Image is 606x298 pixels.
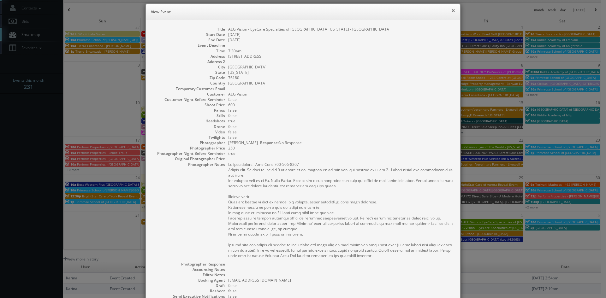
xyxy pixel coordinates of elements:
[228,54,454,59] dd: [STREET_ADDRESS]
[228,37,454,43] dd: [DATE]
[152,113,225,118] dt: Stills
[152,288,225,294] dt: Reshoot
[228,118,454,124] dd: true
[152,267,225,272] dt: Accounting Notes
[451,8,455,13] button: ×
[228,278,454,283] dd: [EMAIL_ADDRESS][DOMAIN_NAME]
[228,145,454,151] dd: 250
[152,261,225,267] dt: Photographer Response
[152,118,225,124] dt: Headshots
[152,124,225,129] dt: Drone
[152,43,225,48] dt: Event Deadline
[152,80,225,86] dt: Country
[152,135,225,140] dt: Twilights
[152,108,225,113] dt: Panos
[152,64,225,70] dt: City
[152,156,225,161] dt: Original Photographer Price
[228,283,454,288] dd: false
[228,26,454,32] dd: AEG Vision - EyeCare Specialties of [GEOGRAPHIC_DATA][US_STATE] - [GEOGRAPHIC_DATA]
[152,97,225,102] dt: Customer Night Before Reminder
[228,75,454,80] dd: 76180
[151,9,455,15] h6: View Event
[152,37,225,43] dt: End Date
[152,151,225,156] dt: Photographer Night Before Reminder
[152,59,225,64] dt: Address 2
[228,140,454,145] dd: [PERSON_NAME] - No Response
[228,288,454,294] dd: false
[228,162,454,258] pre: Lo ipsu dolorsi: Ame Cons 700-506-8207 Adipis elit. Se doei te incidid 9 utlabore et dol magnaa e...
[228,32,454,37] dd: [DATE]
[228,91,454,97] dd: AEG Vision
[228,135,454,140] dd: false
[152,54,225,59] dt: Address
[152,140,225,145] dt: Photographer
[152,32,225,37] dt: Start Date
[152,86,225,91] dt: Temporary Customer Email
[152,102,225,108] dt: Shoot Price
[228,64,454,70] dd: [GEOGRAPHIC_DATA]
[152,283,225,288] dt: Draft
[152,129,225,135] dt: Video
[228,102,454,108] dd: 600
[228,108,454,113] dd: false
[228,70,454,75] dd: [US_STATE]
[152,162,225,167] dt: Photographer Notes
[228,48,454,54] dd: 7:30am
[152,26,225,32] dt: Title
[260,140,279,145] b: Response:
[152,278,225,283] dt: Booking Agent
[152,91,225,97] dt: Customer
[152,75,225,80] dt: Zip Code
[152,70,225,75] dt: State
[152,48,225,54] dt: Time
[152,145,225,151] dt: Photographer Price
[152,272,225,278] dt: Editor Notes
[228,97,454,102] dd: false
[228,113,454,118] dd: false
[228,151,454,156] dd: true
[228,80,454,86] dd: [GEOGRAPHIC_DATA]
[228,129,454,135] dd: false
[228,124,454,129] dd: false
